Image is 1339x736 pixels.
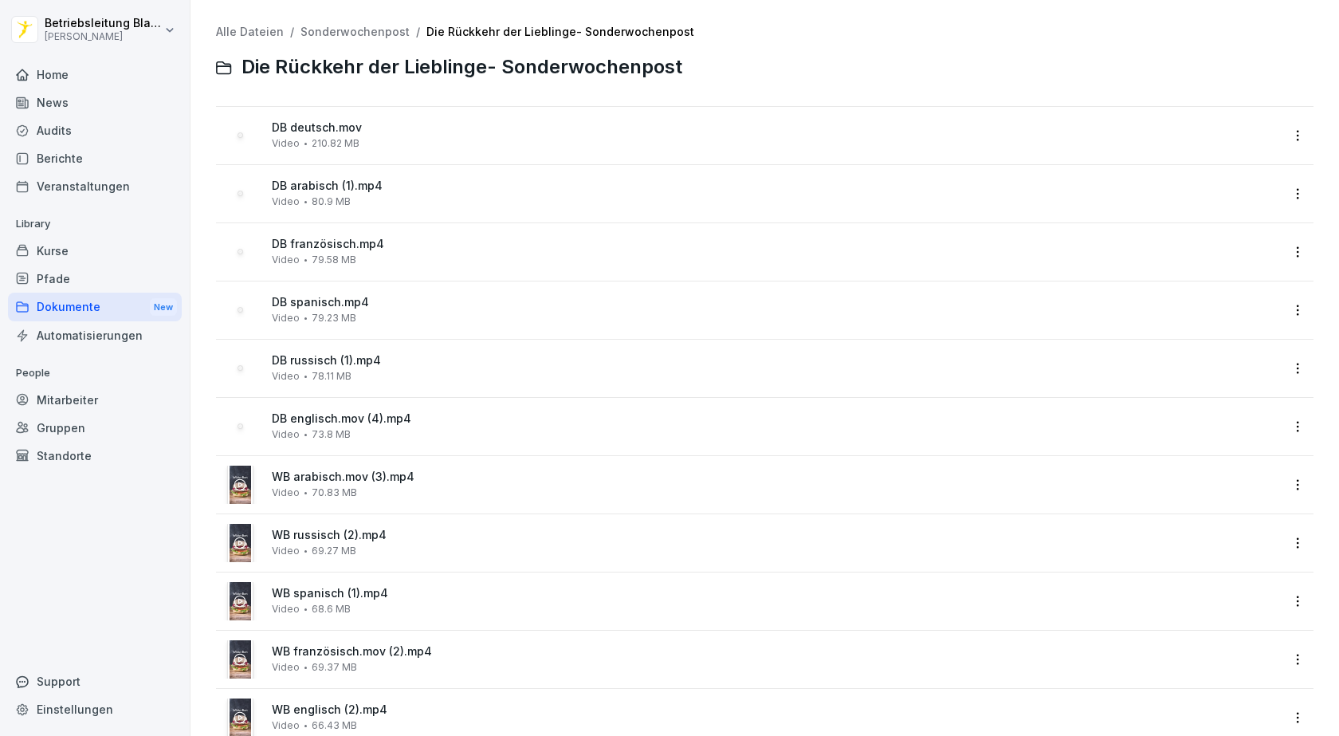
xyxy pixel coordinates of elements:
span: Die Rückkehr der Lieblinge- Sonderwochenpost [241,56,682,79]
span: DB russisch (1).mp4 [272,354,1280,368]
span: Video [272,254,300,266]
p: [PERSON_NAME] [45,31,161,42]
a: Sonderwochenpost [300,25,410,38]
a: DokumenteNew [8,293,182,322]
span: Video [272,720,300,731]
span: DB englisch.mov (4).mp4 [272,412,1280,426]
span: Video [272,138,300,149]
a: Pfade [8,265,182,293]
span: Video [272,196,300,207]
a: Standorte [8,442,182,470]
p: Library [8,211,182,237]
span: 70.83 MB [312,487,357,498]
span: 69.27 MB [312,545,356,557]
p: Betriebsleitung Blankenese [45,17,161,30]
span: 68.6 MB [312,604,351,615]
span: 79.58 MB [312,254,356,266]
span: DB spanisch.mp4 [272,296,1280,309]
div: Dokumente [8,293,182,322]
span: 80.9 MB [312,196,351,207]
span: WB arabisch.mov (3).mp4 [272,470,1280,484]
span: DB deutsch.mov [272,121,1280,135]
a: Automatisierungen [8,321,182,349]
a: Kurse [8,237,182,265]
span: 66.43 MB [312,720,357,731]
a: Alle Dateien [216,25,284,38]
span: WB russisch (2).mp4 [272,529,1280,542]
a: Veranstaltungen [8,172,182,200]
span: Video [272,545,300,557]
a: Mitarbeiter [8,386,182,414]
a: Audits [8,116,182,144]
span: WB spanisch (1).mp4 [272,587,1280,600]
a: Home [8,61,182,89]
span: Video [272,662,300,673]
a: Berichte [8,144,182,172]
span: 78.11 MB [312,371,351,382]
span: 79.23 MB [312,313,356,324]
span: WB französisch.mov (2).mp4 [272,645,1280,659]
span: Video [272,604,300,615]
span: / [290,26,294,39]
span: DB arabisch (1).mp4 [272,179,1280,193]
span: Video [272,371,300,382]
span: WB englisch (2).mp4 [272,703,1280,717]
span: DB französisch.mp4 [272,238,1280,251]
span: Video [272,313,300,324]
span: 210.82 MB [312,138,359,149]
span: 73.8 MB [312,429,351,440]
span: Video [272,429,300,440]
div: New [150,298,177,317]
p: People [8,360,182,386]
a: Gruppen [8,414,182,442]
a: Einstellungen [8,695,182,723]
span: 69.37 MB [312,662,357,673]
a: News [8,89,182,116]
span: Video [272,487,300,498]
div: Support [8,667,182,695]
span: / [416,26,420,39]
a: Die Rückkehr der Lieblinge- Sonderwochenpost [426,25,694,38]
